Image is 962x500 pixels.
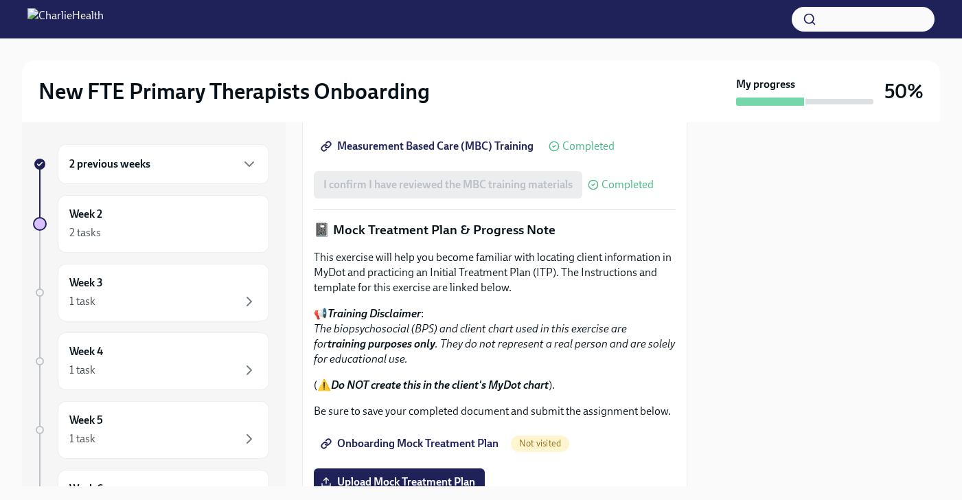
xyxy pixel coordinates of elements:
[736,77,795,92] strong: My progress
[58,144,269,184] div: 2 previous weeks
[314,404,676,419] p: Be sure to save your completed document and submit the assignment below.
[511,438,569,448] span: Not visited
[33,195,269,253] a: Week 22 tasks
[69,157,150,172] h6: 2 previous weeks
[314,250,676,295] p: This exercise will help you become familiar with locating client information in MyDot and practic...
[33,264,269,321] a: Week 31 task
[323,475,475,489] span: Upload Mock Treatment Plan
[69,207,102,222] h6: Week 2
[562,141,615,152] span: Completed
[69,294,95,309] div: 1 task
[323,437,499,451] span: Onboarding Mock Treatment Plan
[314,221,676,239] p: 📓 Mock Treatment Plan & Progress Note
[328,337,435,350] strong: training purposes only
[331,378,549,391] strong: Do NOT create this in the client's MyDot chart
[314,133,543,160] a: Measurement Based Care (MBC) Training
[69,413,103,428] h6: Week 5
[33,401,269,459] a: Week 51 task
[69,431,95,446] div: 1 task
[602,179,654,190] span: Completed
[314,468,485,496] label: Upload Mock Treatment Plan
[884,79,924,104] h3: 50%
[328,307,421,320] strong: Training Disclaimer
[314,306,676,367] p: 📢 :
[33,332,269,390] a: Week 41 task
[314,430,508,457] a: Onboarding Mock Treatment Plan
[69,363,95,378] div: 1 task
[69,481,103,497] h6: Week 6
[69,275,103,291] h6: Week 3
[69,225,101,240] div: 2 tasks
[38,78,430,105] h2: New FTE Primary Therapists Onboarding
[27,8,104,30] img: CharlieHealth
[314,322,675,365] em: The biopsychosocial (BPS) and client chart used in this exercise are for . They do not represent ...
[69,344,103,359] h6: Week 4
[323,139,534,153] span: Measurement Based Care (MBC) Training
[314,378,676,393] p: (⚠️ ).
